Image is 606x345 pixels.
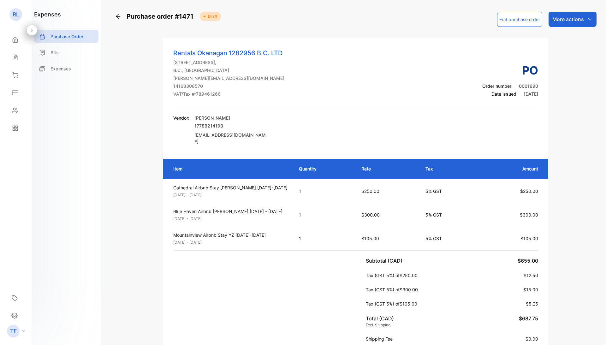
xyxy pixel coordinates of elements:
[194,115,267,121] p: [PERSON_NAME]
[50,33,83,40] p: Purchase Order
[173,115,189,121] p: Vendor:
[485,165,538,172] p: Amount
[366,287,400,292] span: Tax (GST 5%) of
[520,212,538,217] span: $300.00
[173,48,284,58] p: Rentals Okanagan 1282956 B.C. LTD
[526,301,538,306] span: $5.25
[173,192,288,198] p: [DATE] - [DATE]
[482,62,538,79] h3: PO
[13,10,19,19] p: RL
[173,165,286,172] p: Item
[518,258,538,264] span: $655.00
[425,211,473,218] p: 5% GST
[425,235,473,242] p: 5% GST
[361,236,379,241] span: $105.00
[400,287,418,292] span: $300.00
[366,257,405,265] p: Subtotal (CAD)
[173,75,284,81] p: [PERSON_NAME][EMAIL_ADDRESS][DOMAIN_NAME]
[194,132,267,145] p: [EMAIL_ADDRESS][DOMAIN_NAME]
[205,14,217,19] span: Draft
[400,273,418,278] span: $250.00
[10,327,17,335] p: TF
[173,67,284,74] p: B.C., [GEOGRAPHIC_DATA]
[34,30,98,43] a: Purchase Order
[34,62,98,75] a: Expenses
[173,184,288,191] p: Cathedral Airbnb Stay [PERSON_NAME] [DATE]-[DATE]
[425,165,473,172] p: Tax
[299,211,349,218] p: 1
[299,235,349,242] p: 1
[523,287,538,292] span: $15.00
[519,83,538,89] span: 0001690
[549,12,597,27] button: More actions
[173,91,284,97] p: VAT/Tax #: 789461266
[173,208,288,215] p: Blue Haven Airbnb [PERSON_NAME] [DATE] - [DATE]
[299,165,349,172] p: Quantity
[520,188,538,194] span: $250.00
[361,165,413,172] p: Rate
[526,336,538,342] span: $0.00
[524,91,538,97] span: [DATE]
[366,322,394,328] p: Excl. Shipping
[579,318,606,345] iframe: LiveChat chat widget
[482,91,538,97] p: Date issued:
[299,188,349,194] p: 1
[524,273,538,278] span: $12.50
[482,83,538,89] p: Order number:
[127,12,197,21] span: Purchase order #1471
[552,15,584,23] p: More actions
[173,83,284,89] p: 14168308570
[194,122,267,129] p: 17788214198
[366,315,394,322] p: Total (CAD)
[425,188,473,194] p: 5% GST
[50,49,59,56] p: Bills
[34,10,61,19] h1: expenses
[173,232,288,238] p: Mountainview Airbnb Stay YZ [DATE]-[DATE]
[173,240,288,245] p: [DATE] - [DATE]
[361,188,379,194] span: $250.00
[366,301,400,306] span: Tax (GST 5%) of
[34,46,98,59] a: Bills
[519,315,538,322] span: $687.75
[173,216,288,222] p: [DATE] - [DATE]
[50,65,71,72] p: Expenses
[520,236,538,241] span: $105.00
[173,59,284,66] p: [STREET_ADDRESS],
[366,273,400,278] span: Tax (GST 5%) of
[361,212,380,217] span: $300.00
[400,301,417,306] span: $105.00
[366,336,395,342] p: Shipping Fee
[497,12,542,27] button: Edit purchase order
